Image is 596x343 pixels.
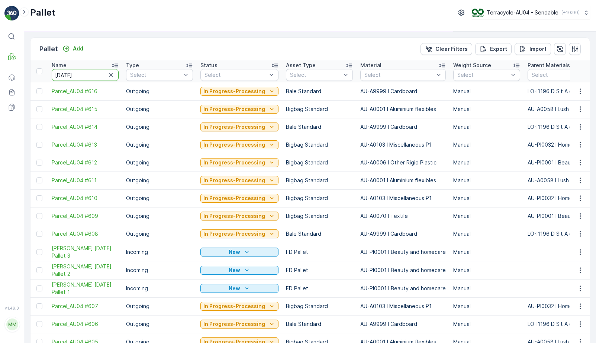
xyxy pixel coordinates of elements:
td: Bale Standard [282,118,357,136]
a: FD Mecca 28/08/2025 Pallet 3 [52,245,119,259]
a: Parcel_AU04 #607 [52,303,119,310]
td: Outgoing [122,189,197,207]
p: In Progress-Processing [203,212,265,220]
td: Bale Standard [282,225,357,243]
a: Parcel_AU04 #614 [52,123,119,131]
p: Select [204,71,267,79]
button: Clear Filters [421,43,472,55]
a: FD Mecca 28/08/2025 Pallet 2 [52,263,119,278]
td: AU-A0001 I Aluminium flexibles [357,100,450,118]
div: Toggle Row Selected [36,213,42,219]
p: Parent Materials [528,62,570,69]
p: Material [360,62,381,69]
a: FD Mecca 28/08/2025 Pallet 1 [52,281,119,296]
td: Outgoing [122,82,197,100]
td: Incoming [122,261,197,279]
span: [PERSON_NAME] [DATE] Pallet 2 [52,263,119,278]
button: In Progress-Processing [200,212,278,220]
button: In Progress-Processing [200,194,278,203]
p: Status [200,62,218,69]
span: v 1.49.0 [4,306,19,310]
td: AU-A9999 I Cardboard [357,315,450,333]
td: Bigbag Standard [282,100,357,118]
span: Parcel_AU04 #611 [52,177,119,184]
div: Toggle Row Selected [36,160,42,166]
td: Outgoing [122,100,197,118]
td: Bale Standard [282,82,357,100]
td: Bigbag Standard [282,297,357,315]
div: Toggle Row Selected [36,177,42,183]
span: [PERSON_NAME] [DATE] Pallet 1 [52,281,119,296]
p: In Progress-Processing [203,88,265,95]
td: Outgoing [122,297,197,315]
div: Toggle Row Selected [36,142,42,148]
button: In Progress-Processing [200,176,278,185]
td: AU-A0001 I Aluminium flexibles [357,171,450,189]
td: AU-PI0001 I Beauty and homecare [357,261,450,279]
td: Bigbag Standard [282,136,357,154]
div: Toggle Row Selected [36,321,42,327]
button: In Progress-Processing [200,302,278,311]
p: Export [490,45,507,53]
p: Type [126,62,139,69]
span: Parcel_AU04 #613 [52,141,119,148]
p: Asset Type [286,62,316,69]
div: Toggle Row Selected [36,267,42,273]
button: Add [59,44,86,53]
span: Parcel_AU04 #608 [52,230,119,238]
span: Parcel_AU04 #612 [52,159,119,166]
button: MM [4,312,19,337]
p: New [229,285,240,292]
p: Add [73,45,83,52]
td: FD Pallet [282,243,357,261]
td: Manual [450,154,524,171]
td: Manual [450,82,524,100]
span: Parcel_AU04 #606 [52,320,119,328]
p: Clear Filters [435,45,468,53]
button: Import [515,43,551,55]
div: Toggle Row Selected [36,124,42,130]
span: [PERSON_NAME] [DATE] Pallet 3 [52,245,119,259]
a: Parcel_AU04 #609 [52,212,119,220]
p: Weight Source [453,62,491,69]
p: Select [290,71,341,79]
td: Manual [450,315,524,333]
p: Pallet [30,7,55,19]
button: Export [475,43,512,55]
a: Parcel_AU04 #616 [52,88,119,95]
p: Name [52,62,67,69]
td: AU-A0070 I Textile [357,207,450,225]
td: Manual [450,279,524,297]
p: New [229,248,240,256]
a: Parcel_AU04 #615 [52,105,119,113]
td: Outgoing [122,118,197,136]
p: In Progress-Processing [203,230,265,238]
p: Select [457,71,509,79]
p: In Progress-Processing [203,177,265,184]
button: New [200,248,278,257]
p: Terracycle-AU04 - Sendable [487,9,558,16]
td: AU-PI0001 I Beauty and homecare [357,243,450,261]
img: terracycle_logo.png [472,9,484,17]
p: In Progress-Processing [203,123,265,131]
p: In Progress-Processing [203,141,265,148]
td: Manual [450,100,524,118]
img: logo [4,6,19,21]
input: Search [52,69,119,81]
td: Bale Standard [282,315,357,333]
button: Terracycle-AU04 - Sendable(+10:00) [472,6,590,19]
div: Toggle Row Selected [36,249,42,255]
td: Outgoing [122,171,197,189]
div: Toggle Row Selected [36,106,42,112]
div: Toggle Row Selected [36,88,42,94]
td: Manual [450,225,524,243]
div: Toggle Row Selected [36,285,42,291]
td: Manual [450,118,524,136]
p: In Progress-Processing [203,105,265,113]
td: AU-A0103 I Miscellaneous P1 [357,297,450,315]
div: Toggle Row Selected [36,303,42,309]
td: Manual [450,136,524,154]
td: Incoming [122,279,197,297]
